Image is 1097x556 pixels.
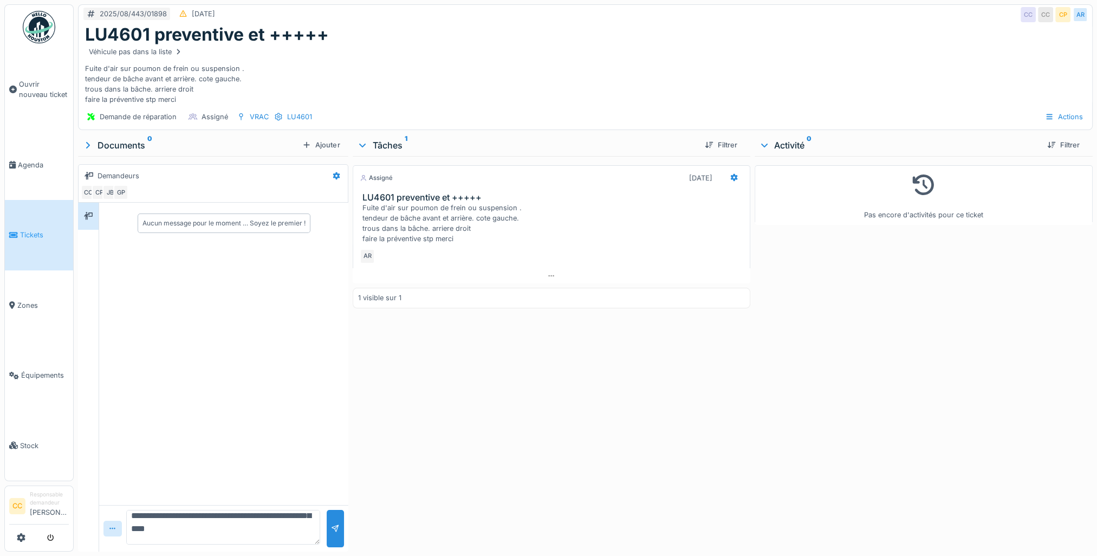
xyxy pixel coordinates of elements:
div: [DATE] [689,173,712,183]
div: VRAC [250,112,269,122]
div: Assigné [360,173,392,183]
sup: 0 [147,139,152,152]
div: Ajouter [298,138,344,152]
div: 1 visible sur 1 [358,293,401,303]
div: Responsable demandeur [30,490,69,507]
a: Agenda [5,130,73,200]
a: Équipements [5,340,73,410]
div: CP [1055,7,1070,22]
div: Tâches [357,139,696,152]
div: Activité [759,139,1038,152]
div: Actions [1040,109,1088,125]
div: CC [1038,7,1053,22]
div: Fuite d'air sur poumon de frein ou suspension . tendeur de bâche avant et arrière. cote gauche. t... [362,203,745,244]
sup: 0 [807,139,812,152]
div: CP [92,185,107,200]
span: Ouvrir nouveau ticket [19,79,69,100]
div: Assigné [202,112,228,122]
div: Demandeurs [98,171,139,181]
div: GP [113,185,128,200]
div: LU4601 [287,112,312,122]
a: CC Responsable demandeur[PERSON_NAME] [9,490,69,525]
div: AR [360,249,375,264]
span: Zones [17,300,69,311]
div: Documents [82,139,298,152]
div: 2025/08/443/01898 [100,9,167,19]
li: CC [9,498,25,514]
span: Stock [20,441,69,451]
div: CC [81,185,96,200]
h1: LU4601 preventive et +++++ [85,24,329,45]
div: Fuite d'air sur poumon de frein ou suspension . tendeur de bâche avant et arrière. cote gauche. t... [85,45,1086,105]
div: Véhicule pas dans la liste [89,47,183,57]
span: Équipements [21,370,69,380]
div: Filtrer [1043,138,1084,152]
div: Pas encore d'activités pour ce ticket [762,170,1086,221]
a: Ouvrir nouveau ticket [5,49,73,130]
div: JB [102,185,118,200]
div: Aucun message pour le moment … Soyez le premier ! [142,218,306,228]
div: AR [1073,7,1088,22]
a: Stock [5,410,73,480]
li: [PERSON_NAME] [30,490,69,522]
h3: LU4601 preventive et +++++ [362,192,745,203]
div: CC [1021,7,1036,22]
span: Agenda [18,160,69,170]
img: Badge_color-CXgf-gQk.svg [23,11,55,43]
div: Demande de réparation [100,112,177,122]
a: Zones [5,270,73,340]
sup: 1 [404,139,407,152]
div: [DATE] [192,9,215,19]
a: Tickets [5,200,73,270]
div: Filtrer [700,138,742,152]
span: Tickets [20,230,69,240]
